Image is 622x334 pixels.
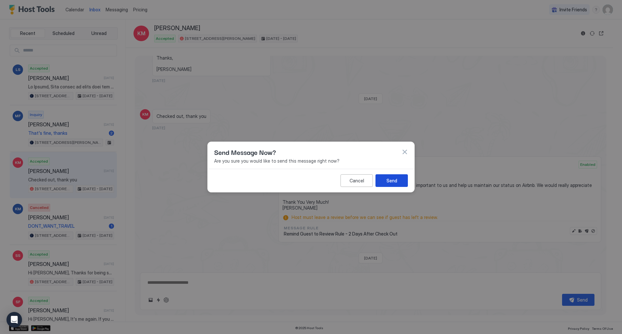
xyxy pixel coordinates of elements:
span: Send Message Now? [214,147,276,157]
button: Send [375,174,408,187]
div: Send [386,177,397,184]
div: Open Intercom Messenger [6,312,22,328]
span: Are you sure you would like to send this message right now? [214,158,408,164]
button: Cancel [340,174,373,187]
div: Cancel [350,177,364,184]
